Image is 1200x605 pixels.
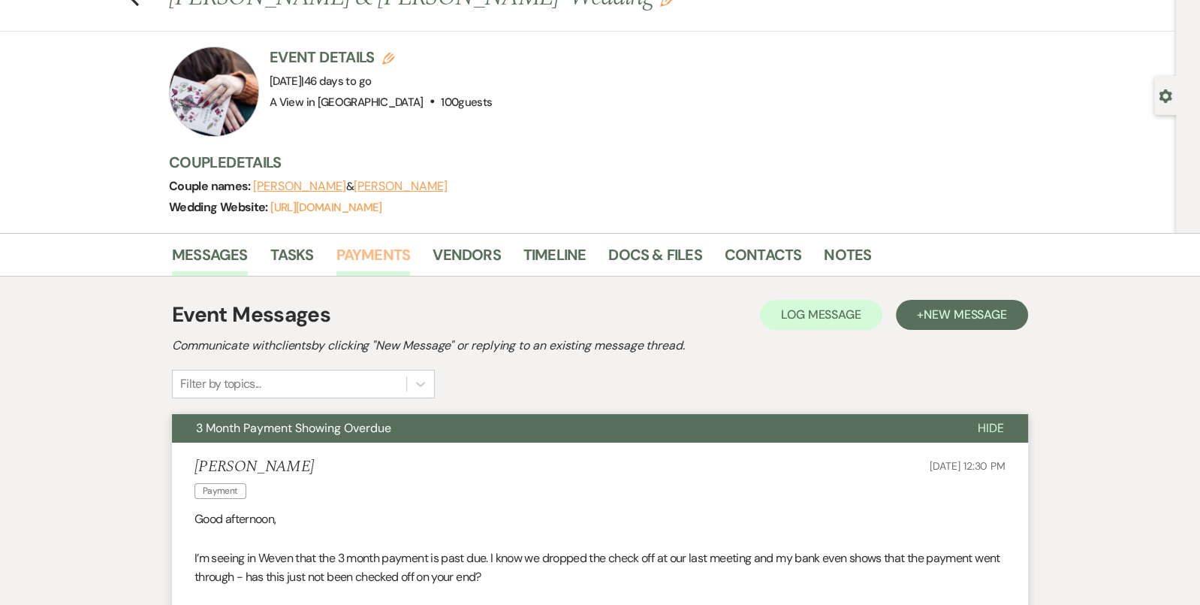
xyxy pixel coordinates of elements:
span: | [301,74,371,89]
button: [PERSON_NAME] [354,180,447,192]
span: & [253,179,447,194]
h1: Event Messages [172,299,330,331]
p: Good afternoon, [194,510,1006,529]
span: [DATE] [270,74,371,89]
span: Payment [194,483,246,499]
a: Vendors [433,243,500,276]
span: 3 Month Payment Showing Overdue [196,420,391,436]
span: Couple names: [169,178,253,194]
a: Tasks [270,243,314,276]
span: 46 days to go [304,74,372,89]
span: 100 guests [441,95,492,110]
p: I’m seeing in Weven that the 3 month payment is past due. I know we dropped the check off at our ... [194,549,1006,587]
button: 3 Month Payment Showing Overdue [172,414,954,443]
a: Docs & Files [608,243,701,276]
a: [URL][DOMAIN_NAME] [270,200,381,215]
span: Wedding Website: [169,199,270,215]
span: A View in [GEOGRAPHIC_DATA] [270,95,424,110]
button: [PERSON_NAME] [253,180,346,192]
h3: Couple Details [169,152,1010,173]
div: Filter by topics... [180,375,261,393]
a: Timeline [523,243,586,276]
button: +New Message [896,300,1028,330]
span: Log Message [781,307,861,322]
a: Notes [824,243,871,276]
span: New Message [924,307,1007,322]
button: Hide [954,414,1028,443]
h2: Communicate with clients by clicking "New Message" or replying to an existing message thread. [172,337,1028,355]
span: [DATE] 12:30 PM [930,459,1006,473]
h3: Event Details [270,47,492,68]
a: Messages [172,243,248,276]
a: Payments [336,243,411,276]
a: Contacts [725,243,802,276]
button: Open lead details [1159,88,1172,102]
button: Log Message [760,300,882,330]
h5: [PERSON_NAME] [194,458,314,476]
span: Hide [978,420,1004,436]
